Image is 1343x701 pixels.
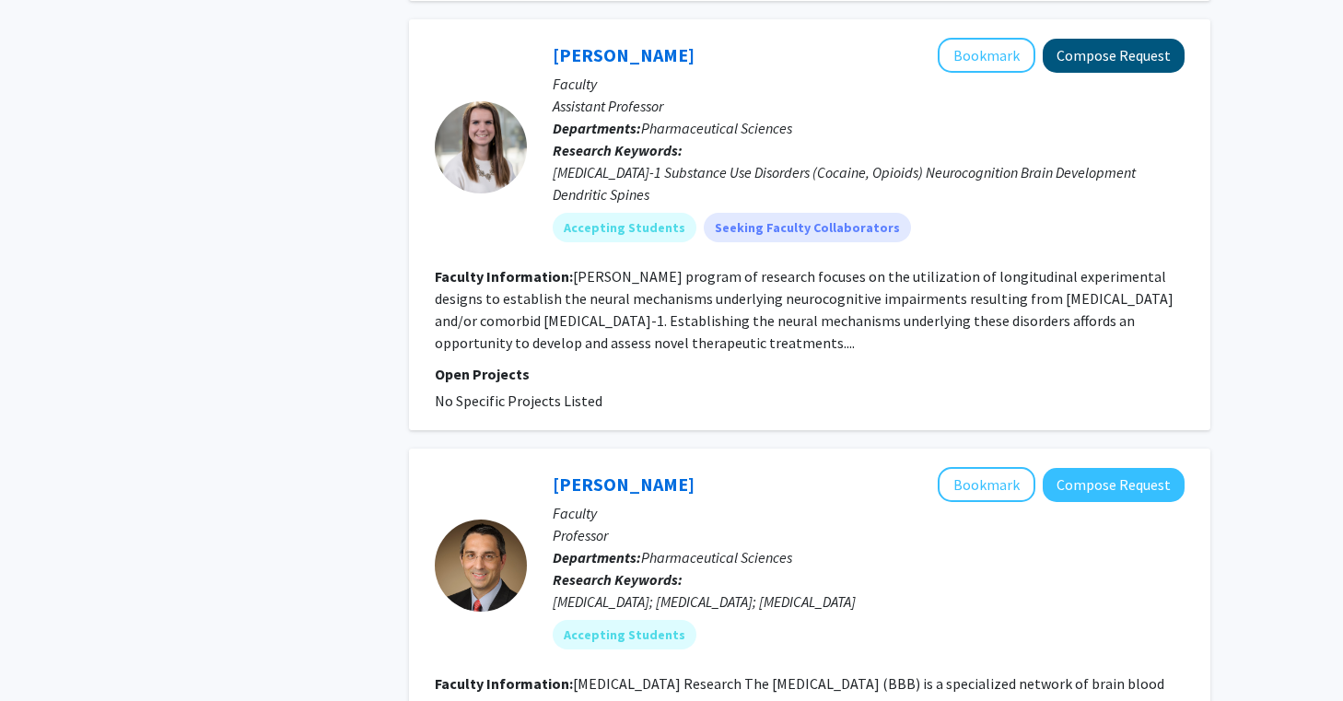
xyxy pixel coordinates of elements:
b: Departments: [553,548,641,567]
p: Faculty [553,502,1185,524]
b: Research Keywords: [553,570,683,589]
div: [MEDICAL_DATA]-1 Substance Use Disorders (Cocaine, Opioids) Neurocognition Brain Development Dend... [553,161,1185,205]
iframe: Chat [14,618,78,687]
p: Assistant Professor [553,95,1185,117]
button: Compose Request to Bjoern Bauer [1043,468,1185,502]
p: Professor [553,524,1185,546]
mat-chip: Accepting Students [553,213,696,242]
button: Add Kristen McLaurin to Bookmarks [938,38,1035,73]
b: Research Keywords: [553,141,683,159]
div: [MEDICAL_DATA]; [MEDICAL_DATA]; [MEDICAL_DATA] [553,590,1185,613]
span: Pharmaceutical Sciences [641,119,792,137]
p: Open Projects [435,363,1185,385]
span: Pharmaceutical Sciences [641,548,792,567]
span: No Specific Projects Listed [435,391,602,410]
button: Compose Request to Kristen McLaurin [1043,39,1185,73]
a: [PERSON_NAME] [553,43,695,66]
b: Departments: [553,119,641,137]
button: Add Bjoern Bauer to Bookmarks [938,467,1035,502]
mat-chip: Accepting Students [553,620,696,649]
mat-chip: Seeking Faculty Collaborators [704,213,911,242]
b: Faculty Information: [435,674,573,693]
fg-read-more: [PERSON_NAME] program of research focuses on the utilization of longitudinal experimental designs... [435,267,1174,352]
p: Faculty [553,73,1185,95]
a: [PERSON_NAME] [553,473,695,496]
b: Faculty Information: [435,267,573,286]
